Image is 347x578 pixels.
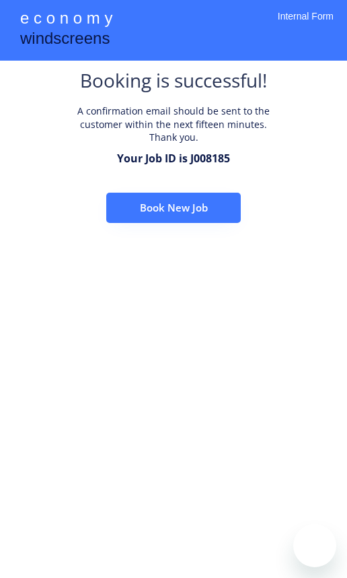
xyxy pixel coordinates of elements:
[117,151,230,166] div: Your Job ID is J008185
[293,524,336,567] iframe: Button to launch messaging window
[73,104,274,144] div: A confirmation email should be sent to the customer within the next fifteen minutes. Thank you.
[20,7,112,32] div: e c o n o m y
[80,67,267,98] div: Booking is successful!
[106,193,241,223] button: Book New Job
[278,10,334,40] div: Internal Form
[20,27,110,53] div: windscreens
